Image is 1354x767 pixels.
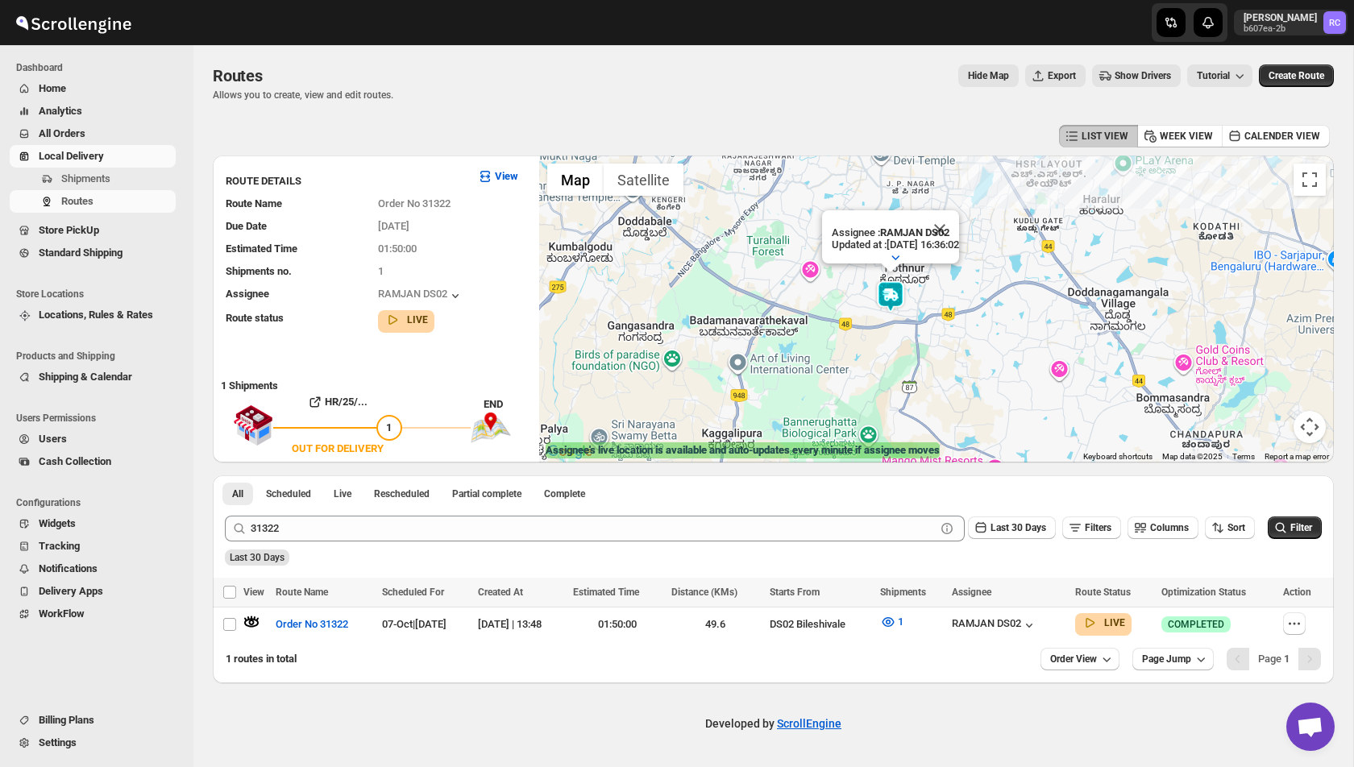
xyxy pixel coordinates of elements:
[968,516,1056,539] button: Last 30 Days
[1265,452,1329,461] a: Report a map error
[1329,18,1340,28] text: RC
[1227,648,1321,670] nav: Pagination
[226,288,269,300] span: Assignee
[671,587,737,598] span: Distance (KMs)
[484,396,531,413] div: END
[243,587,264,598] span: View
[384,312,428,328] button: LIVE
[478,616,563,632] div: [DATE] | 13:48
[573,587,639,598] span: Estimated Time
[952,617,1037,633] button: RAMJAN DS02
[213,89,393,102] p: Allows you to create, view and edit routes.
[544,487,585,500] span: Complete
[1083,451,1153,462] button: Keyboard shortcuts
[39,562,98,574] span: Notifications
[10,603,176,625] button: WorkFlow
[547,164,604,196] button: Show street map
[467,164,528,189] button: View
[16,350,182,363] span: Products and Shipping
[1160,130,1213,143] span: WEEK VIEW
[1025,64,1086,87] button: Export
[1290,522,1312,533] span: Filter
[1205,516,1255,539] button: Sort
[880,587,926,598] span: Shipments
[39,371,132,383] span: Shipping & Calendar
[1268,516,1322,539] button: Filter
[213,66,263,85] span: Routes
[39,517,76,529] span: Widgets
[10,450,176,473] button: Cash Collection
[13,2,134,43] img: ScrollEngine
[478,587,523,598] span: Created At
[226,173,464,189] h3: ROUTE DETAILS
[898,616,903,628] span: 1
[1286,703,1335,751] div: Open chat
[1062,516,1121,539] button: Filters
[1234,10,1348,35] button: User menu
[16,61,182,74] span: Dashboard
[543,442,596,462] a: Open this area in Google Maps (opens a new window)
[61,172,110,184] span: Shipments
[334,487,351,500] span: Live
[920,210,959,249] button: Close
[1092,64,1181,87] button: Show Drivers
[573,616,662,632] div: 01:50:00
[39,585,103,597] span: Delivery Apps
[226,312,284,324] span: Route status
[378,288,463,304] button: RAMJAN DS02
[1294,411,1326,443] button: Map camera controls
[233,394,273,457] img: shop.svg
[382,618,446,630] span: 07-Oct | [DATE]
[991,522,1046,533] span: Last 30 Days
[1284,653,1290,665] b: 1
[39,150,104,162] span: Local Delivery
[39,247,123,259] span: Standard Shipping
[546,442,940,458] label: Assignee's live location is available and auto-updates every minute if assignee moves
[276,616,348,632] span: Order No 31322
[1085,522,1111,533] span: Filters
[10,366,176,388] button: Shipping & Calendar
[1244,130,1320,143] span: CALENDER VIEW
[213,371,278,392] b: 1 Shipments
[39,105,82,117] span: Analytics
[832,226,959,238] p: Assignee :
[1142,653,1191,665] span: Page Jump
[10,535,176,558] button: Tracking
[1232,452,1255,461] a: Terms (opens in new tab)
[61,195,93,207] span: Routes
[39,224,99,236] span: Store PickUp
[880,226,949,238] b: RAMJAN DS02
[832,238,959,251] p: Updated at : [DATE] 16:36:02
[226,265,292,277] span: Shipments no.
[1244,11,1317,24] p: [PERSON_NAME]
[1040,648,1119,670] button: Order View
[222,483,253,505] button: All routes
[378,220,409,232] span: [DATE]
[1115,69,1171,82] span: Show Drivers
[10,122,176,145] button: All Orders
[1161,587,1246,598] span: Optimization Status
[10,558,176,580] button: Notifications
[1150,522,1189,533] span: Columns
[16,288,182,301] span: Store Locations
[1197,70,1230,81] span: Tutorial
[1082,615,1125,631] button: LIVE
[1269,69,1324,82] span: Create Route
[226,653,297,665] span: 1 routes in total
[374,487,430,500] span: Rescheduled
[39,455,111,467] span: Cash Collection
[452,487,521,500] span: Partial complete
[1059,125,1138,147] button: LIST VIEW
[1050,653,1097,665] span: Order View
[39,309,153,321] span: Locations, Rules & Rates
[39,714,94,726] span: Billing Plans
[386,421,392,433] span: 1
[251,516,936,541] input: Press enter after typing | Search Eg. Order No 31322
[604,164,683,196] button: Show satellite imagery
[382,587,444,598] span: Scheduled For
[16,412,182,425] span: Users Permissions
[1283,587,1311,598] span: Action
[39,607,85,620] span: WorkFlow
[230,552,285,563] span: Last 30 Days
[266,612,358,637] button: Order No 31322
